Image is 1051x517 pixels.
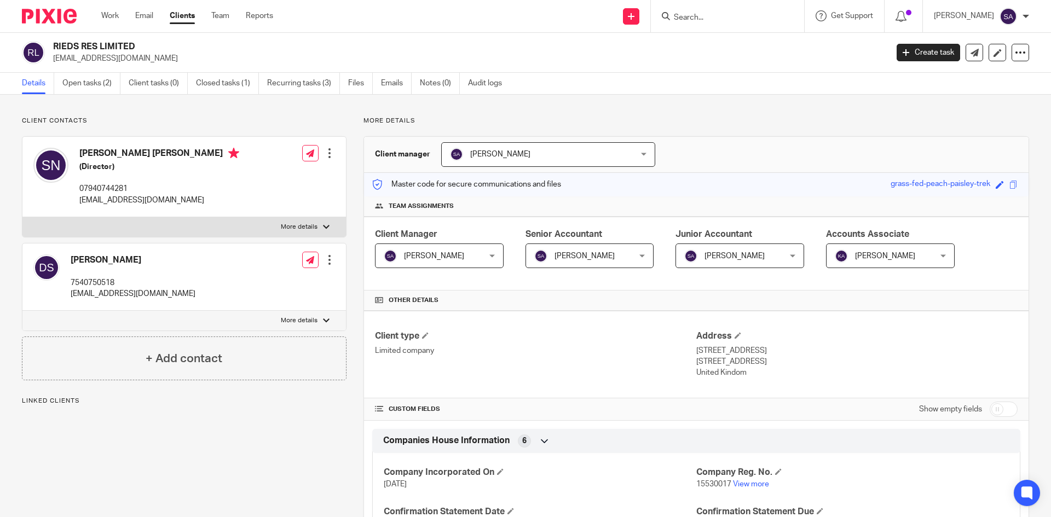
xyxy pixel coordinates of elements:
[22,397,347,405] p: Linked clients
[375,330,696,342] h4: Client type
[684,249,697,263] img: svg%3E
[62,73,120,94] a: Open tasks (2)
[468,73,510,94] a: Audit logs
[555,252,615,260] span: [PERSON_NAME]
[375,345,696,356] p: Limited company
[170,10,195,21] a: Clients
[196,73,259,94] a: Closed tasks (1)
[673,13,771,23] input: Search
[22,117,347,125] p: Client contacts
[383,435,510,446] span: Companies House Information
[384,467,696,478] h4: Company Incorporated On
[79,183,239,194] p: 07940744281
[71,288,195,299] p: [EMAIL_ADDRESS][DOMAIN_NAME]
[704,252,765,260] span: [PERSON_NAME]
[831,12,873,20] span: Get Support
[733,480,769,488] a: View more
[53,53,880,64] p: [EMAIL_ADDRESS][DOMAIN_NAME]
[22,73,54,94] a: Details
[375,405,696,414] h4: CUSTOM FIELDS
[146,350,222,367] h4: + Add contact
[450,148,463,161] img: svg%3E
[696,345,1018,356] p: [STREET_ADDRESS]
[101,10,119,21] a: Work
[375,230,437,239] span: Client Manager
[389,202,454,211] span: Team assignments
[22,9,77,24] img: Pixie
[897,44,960,61] a: Create task
[470,150,530,158] span: [PERSON_NAME]
[522,435,527,446] span: 6
[267,73,340,94] a: Recurring tasks (3)
[363,117,1029,125] p: More details
[372,179,561,190] p: Master code for secure communications and files
[1000,8,1017,25] img: svg%3E
[534,249,547,263] img: svg%3E
[675,230,752,239] span: Junior Accountant
[525,230,602,239] span: Senior Accountant
[348,73,373,94] a: Files
[381,73,412,94] a: Emails
[79,148,239,161] h4: [PERSON_NAME] [PERSON_NAME]
[835,249,848,263] img: svg%3E
[375,149,430,160] h3: Client manager
[211,10,229,21] a: Team
[246,10,273,21] a: Reports
[826,230,909,239] span: Accounts Associate
[855,252,915,260] span: [PERSON_NAME]
[696,367,1018,378] p: United Kindom
[33,254,60,281] img: svg%3E
[22,41,45,64] img: svg%3E
[404,252,464,260] span: [PERSON_NAME]
[281,223,317,231] p: More details
[696,467,1009,478] h4: Company Reg. No.
[71,254,195,266] h4: [PERSON_NAME]
[33,148,68,183] img: svg%3E
[79,161,239,172] h5: (Director)
[281,316,317,325] p: More details
[420,73,460,94] a: Notes (0)
[919,404,982,415] label: Show empty fields
[696,480,731,488] span: 15530017
[389,296,438,305] span: Other details
[891,178,990,191] div: grass-fed-peach-paisley-trek
[135,10,153,21] a: Email
[696,330,1018,342] h4: Address
[384,249,397,263] img: svg%3E
[696,356,1018,367] p: [STREET_ADDRESS]
[228,148,239,159] i: Primary
[53,41,715,53] h2: RIEDS RES LIMITED
[71,277,195,288] p: 7540750518
[934,10,994,21] p: [PERSON_NAME]
[384,480,407,488] span: [DATE]
[79,195,239,206] p: [EMAIL_ADDRESS][DOMAIN_NAME]
[129,73,188,94] a: Client tasks (0)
